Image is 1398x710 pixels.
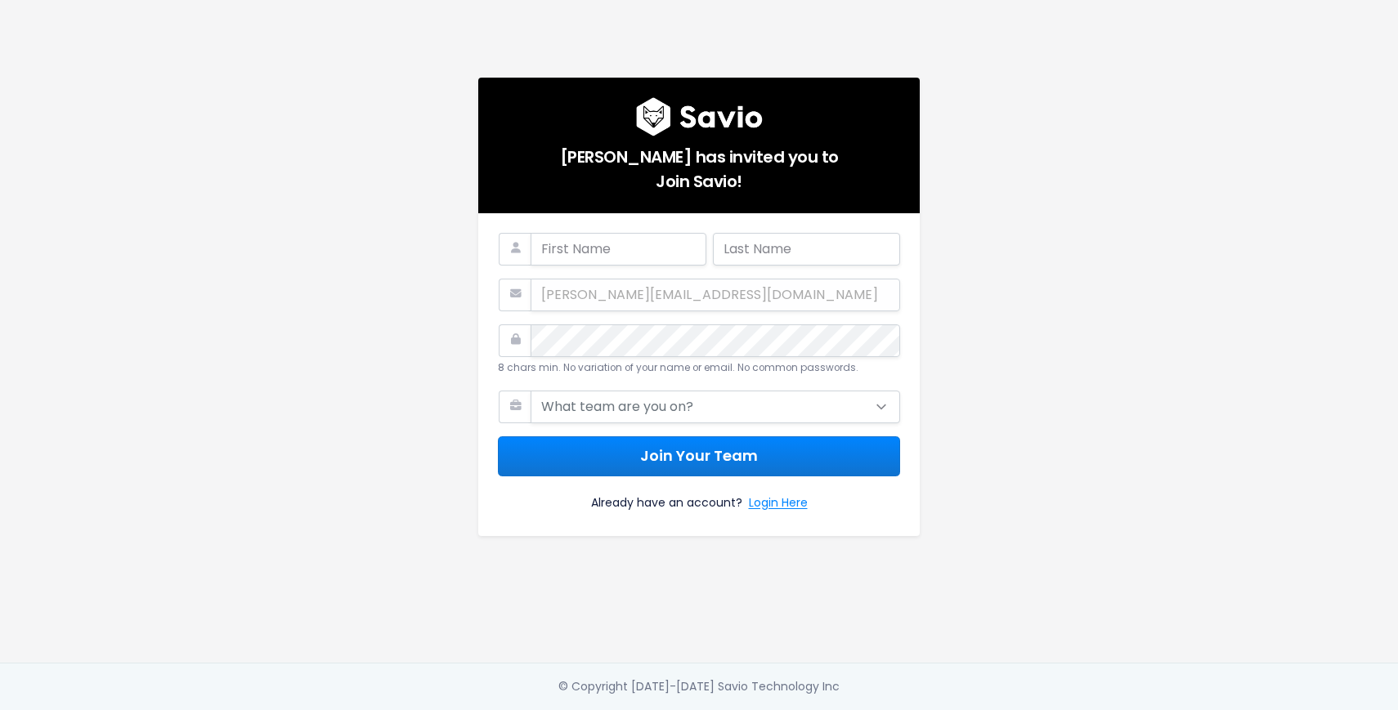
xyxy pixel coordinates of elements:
[636,97,763,136] img: logo600x187.a314fd40982d.png
[713,233,900,266] input: Last Name
[558,677,840,697] div: © Copyright [DATE]-[DATE] Savio Technology Inc
[498,136,900,194] h5: [PERSON_NAME] has invited you to Join Savio!
[498,476,900,516] div: Already have an account?
[498,436,900,476] button: Join Your Team
[498,361,858,374] small: 8 chars min. No variation of your name or email. No common passwords.
[749,493,808,516] a: Login Here
[531,233,706,266] input: First Name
